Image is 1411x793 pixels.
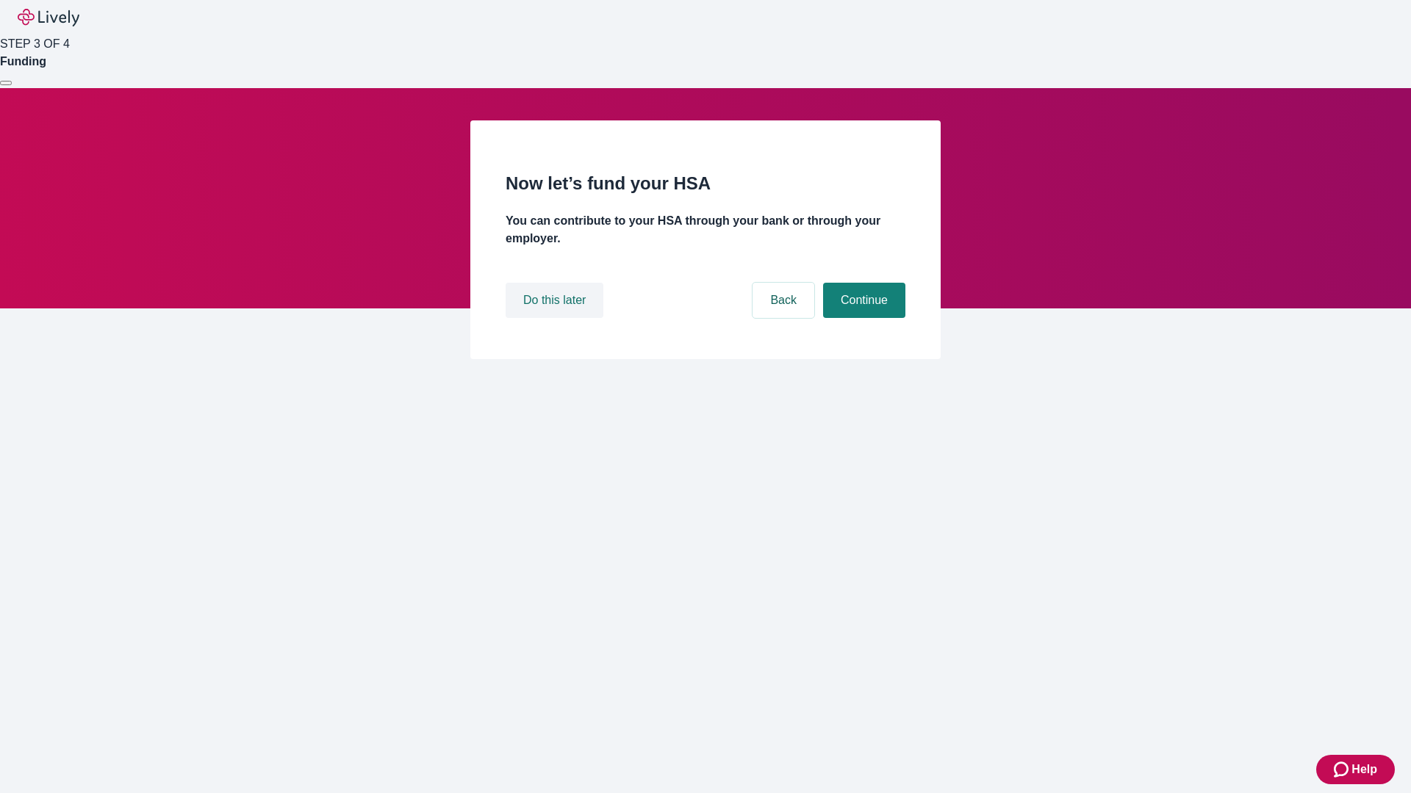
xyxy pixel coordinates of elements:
[753,283,814,318] button: Back
[823,283,905,318] button: Continue
[1316,755,1395,784] button: Zendesk support iconHelp
[1334,761,1351,778] svg: Zendesk support icon
[18,9,79,26] img: Lively
[506,212,905,247] h4: You can contribute to your HSA through your bank or through your employer.
[506,283,603,318] button: Do this later
[506,170,905,197] h2: Now let’s fund your HSA
[1351,761,1377,778] span: Help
